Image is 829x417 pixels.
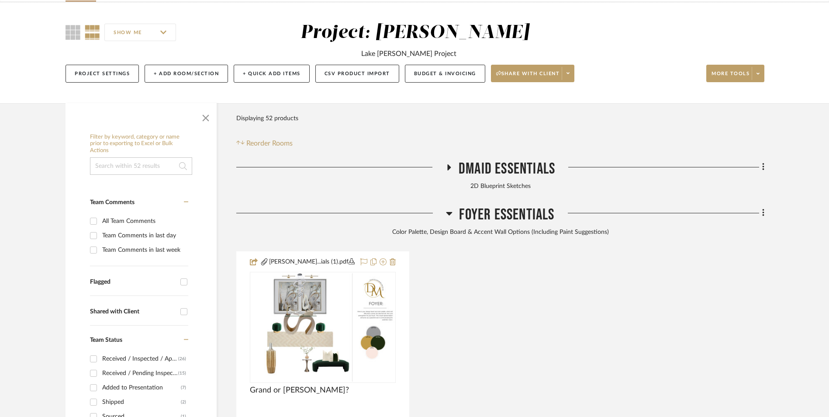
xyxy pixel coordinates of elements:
div: Lake [PERSON_NAME] Project [361,49,456,59]
button: Budget & Invoicing [405,65,485,83]
div: 2D Blueprint Sketches [236,182,764,191]
span: Reorder Rooms [246,138,293,149]
div: (26) [178,352,186,366]
div: (2) [181,395,186,409]
div: (7) [181,381,186,395]
span: Team Status [90,337,122,343]
div: Received / Pending Inspection [102,366,178,380]
div: Shared with Client [90,308,176,316]
div: Added to Presentation [102,381,181,395]
div: (15) [178,366,186,380]
div: Displaying 52 products [236,110,298,127]
div: Team Comments in last day [102,229,186,243]
button: + Quick Add Items [234,65,310,83]
button: Share with client [491,65,575,82]
button: + Add Room/Section [145,65,228,83]
button: CSV Product Import [315,65,399,83]
div: Color Palette, Design Board & Accent Wall Options (Including Paint Suggestions) [236,228,764,237]
span: More tools [712,70,750,83]
span: Share with client [496,70,560,83]
button: More tools [706,65,764,82]
input: Search within 52 results [90,157,192,175]
div: Flagged [90,278,176,286]
span: Foyer Essentials [459,205,554,224]
h6: Filter by keyword, category or name prior to exporting to Excel or Bulk Actions [90,134,192,154]
span: Team Comments [90,199,135,205]
div: Team Comments in last week [102,243,186,257]
img: Grand or Bland? [251,273,395,382]
div: Shipped [102,395,181,409]
div: Project: [PERSON_NAME] [301,24,529,42]
span: DMAID Essentials [459,160,555,178]
div: Received / Inspected / Approved [102,352,178,366]
span: Grand or [PERSON_NAME]? [250,386,349,395]
button: [PERSON_NAME]...ials (1).pdf [269,257,355,268]
button: Reorder Rooms [236,138,293,149]
div: All Team Comments [102,214,186,228]
button: Project Settings [66,65,139,83]
button: Close [197,108,214,125]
